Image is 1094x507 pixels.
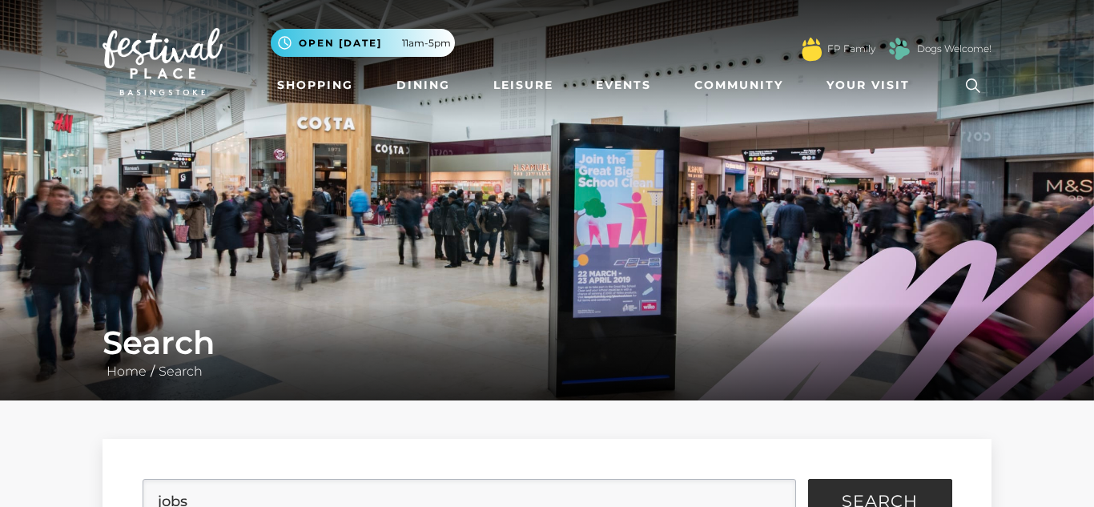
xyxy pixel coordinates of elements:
a: Community [688,70,790,100]
a: Leisure [487,70,560,100]
img: Festival Place Logo [103,28,223,95]
div: / [90,324,1004,381]
a: Home [103,364,151,379]
span: Open [DATE] [299,36,382,50]
h1: Search [103,324,991,362]
a: Dining [390,70,457,100]
span: 11am-5pm [402,36,451,50]
span: Your Visit [827,77,910,94]
button: Open [DATE] 11am-5pm [271,29,455,57]
a: Dogs Welcome! [917,42,991,56]
a: FP Family [827,42,875,56]
a: Shopping [271,70,360,100]
a: Events [589,70,658,100]
a: Your Visit [820,70,924,100]
a: Search [155,364,207,379]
